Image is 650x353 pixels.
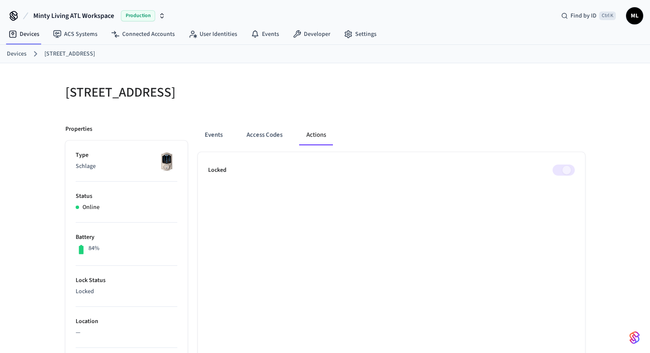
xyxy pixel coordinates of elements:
[76,151,177,160] p: Type
[76,192,177,201] p: Status
[198,125,229,145] button: Events
[33,11,114,21] span: Minty Living ATL Workspace
[198,125,585,145] div: ant example
[2,26,46,42] a: Devices
[182,26,244,42] a: User Identities
[82,203,100,212] p: Online
[76,276,177,285] p: Lock Status
[244,26,286,42] a: Events
[599,12,616,20] span: Ctrl K
[571,12,597,20] span: Find by ID
[46,26,104,42] a: ACS Systems
[7,50,26,59] a: Devices
[626,7,643,24] button: ML
[65,84,320,101] h5: [STREET_ADDRESS]
[104,26,182,42] a: Connected Accounts
[208,166,226,175] p: Locked
[300,125,333,145] button: Actions
[286,26,337,42] a: Developer
[76,287,177,296] p: Locked
[76,328,177,337] p: —
[76,233,177,242] p: Battery
[44,50,95,59] a: [STREET_ADDRESS]
[156,151,177,172] img: Schlage Sense Smart Deadbolt with Camelot Trim, Front
[554,8,623,24] div: Find by IDCtrl K
[88,244,100,253] p: 84%
[76,162,177,171] p: Schlage
[76,317,177,326] p: Location
[629,331,640,344] img: SeamLogoGradient.69752ec5.svg
[337,26,383,42] a: Settings
[65,125,92,134] p: Properties
[240,125,289,145] button: Access Codes
[121,10,155,21] span: Production
[627,8,642,24] span: ML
